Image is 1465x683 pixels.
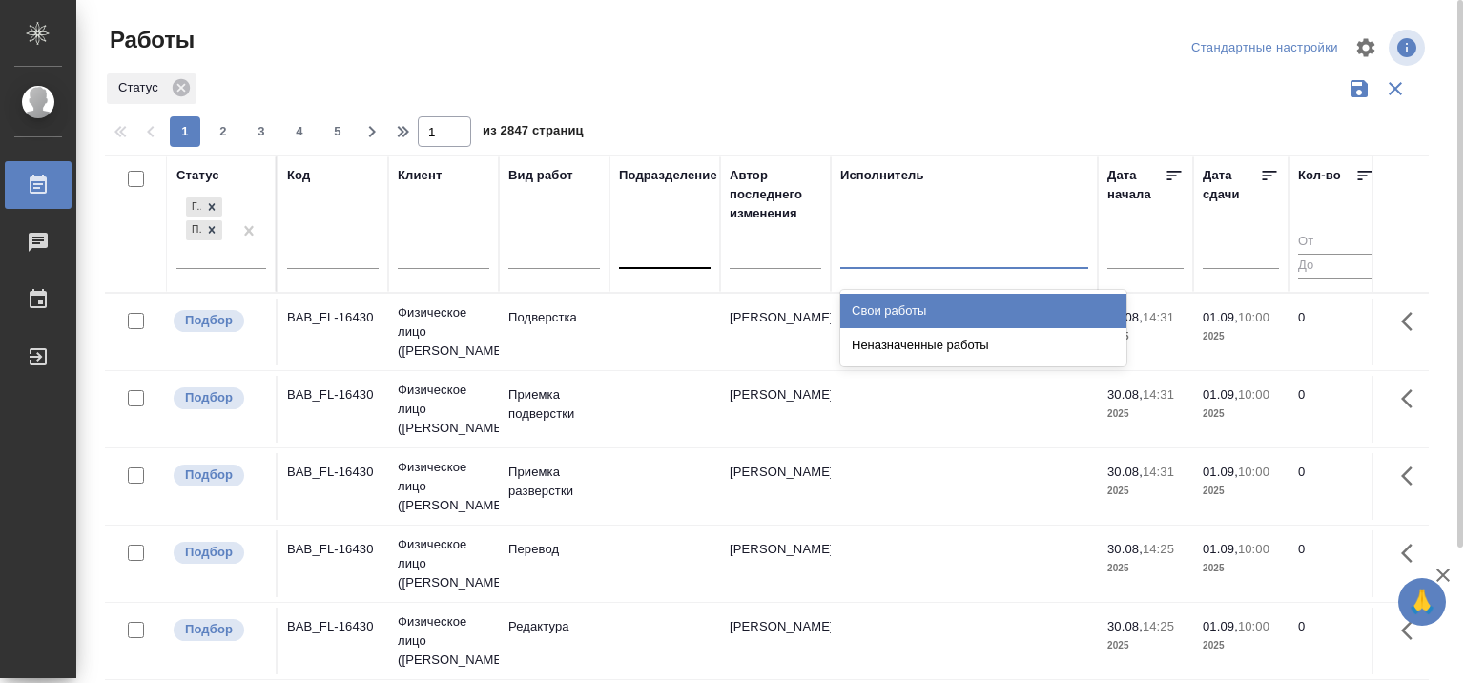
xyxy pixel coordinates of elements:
div: Дата сдачи [1203,166,1260,204]
p: 01.09, [1203,542,1238,556]
p: 01.09, [1203,387,1238,402]
p: 10:00 [1238,465,1269,479]
p: Подбор [185,388,233,407]
p: 2025 [1107,482,1184,501]
div: Можно подбирать исполнителей [172,463,266,488]
p: 2025 [1203,327,1279,346]
div: Можно подбирать исполнителей [172,540,266,566]
div: Подбор [186,220,201,240]
button: Здесь прячутся важные кнопки [1390,530,1435,576]
td: [PERSON_NAME] [720,299,831,365]
p: Статус [118,78,165,97]
button: 🙏 [1398,578,1446,626]
button: Сохранить фильтры [1341,71,1377,107]
p: 01.09, [1203,310,1238,324]
button: Здесь прячутся важные кнопки [1390,376,1435,422]
p: 10:00 [1238,387,1269,402]
input: До [1298,254,1374,278]
button: 2 [208,116,238,147]
p: Подбор [185,311,233,330]
p: 01.09, [1203,465,1238,479]
div: Можно подбирать исполнителей [172,385,266,411]
td: 0 [1289,530,1384,597]
div: Статус [107,73,196,104]
p: 10:00 [1238,310,1269,324]
div: Клиент [398,166,442,185]
span: Работы [105,25,195,55]
div: Свои работы [840,294,1126,328]
p: 2025 [1203,482,1279,501]
span: Посмотреть информацию [1389,30,1429,66]
p: Подбор [185,543,233,562]
div: BAB_FL-16430 [287,308,379,327]
p: Физическое лицо ([PERSON_NAME]) [398,612,489,670]
p: 14:31 [1143,310,1174,324]
div: split button [1186,33,1343,63]
p: 30.08, [1107,619,1143,633]
td: [PERSON_NAME] [720,453,831,520]
span: 🙏 [1406,582,1438,622]
div: Автор последнего изменения [730,166,821,223]
input: От [1298,231,1374,255]
p: 2025 [1203,559,1279,578]
td: [PERSON_NAME] [720,376,831,443]
div: Статус [176,166,219,185]
td: 0 [1289,453,1384,520]
p: 2025 [1107,327,1184,346]
p: Приемка подверстки [508,385,600,424]
span: из 2847 страниц [483,119,584,147]
button: Здесь прячутся важные кнопки [1390,608,1435,653]
span: 5 [322,122,353,141]
p: Приемка разверстки [508,463,600,501]
div: Можно подбирать исполнителей [172,308,266,334]
div: Код [287,166,310,185]
td: 0 [1289,608,1384,674]
p: Подбор [185,466,233,485]
p: 10:00 [1238,542,1269,556]
span: 2 [208,122,238,141]
div: BAB_FL-16430 [287,540,379,559]
div: BAB_FL-16430 [287,463,379,482]
td: 0 [1289,299,1384,365]
p: 2025 [1203,404,1279,424]
p: Физическое лицо ([PERSON_NAME]) [398,535,489,592]
p: 30.08, [1107,542,1143,556]
span: Настроить таблицу [1343,25,1389,71]
span: 4 [284,122,315,141]
p: 2025 [1107,559,1184,578]
div: Готов к работе [186,197,201,217]
div: Готов к работе, Подбор [184,196,224,219]
p: Редактура [508,617,600,636]
p: 14:31 [1143,387,1174,402]
button: Здесь прячутся важные кнопки [1390,299,1435,344]
div: Подразделение [619,166,717,185]
button: 5 [322,116,353,147]
p: 14:25 [1143,542,1174,556]
p: 14:31 [1143,465,1174,479]
p: Физическое лицо ([PERSON_NAME]) [398,303,489,361]
p: 30.08, [1107,387,1143,402]
div: Дата начала [1107,166,1165,204]
div: Неназначенные работы [840,328,1126,362]
button: Сбросить фильтры [1377,71,1413,107]
button: Здесь прячутся важные кнопки [1390,453,1435,499]
div: Исполнитель [840,166,924,185]
p: 30.08, [1107,465,1143,479]
td: [PERSON_NAME] [720,530,831,597]
p: 2025 [1203,636,1279,655]
div: Вид работ [508,166,573,185]
p: Физическое лицо ([PERSON_NAME]) [398,458,489,515]
div: BAB_FL-16430 [287,617,379,636]
p: 2025 [1107,636,1184,655]
div: BAB_FL-16430 [287,385,379,404]
div: Готов к работе, Подбор [184,218,224,242]
button: 3 [246,116,277,147]
p: Физическое лицо ([PERSON_NAME]) [398,381,489,438]
td: [PERSON_NAME] [720,608,831,674]
p: 10:00 [1238,619,1269,633]
p: Перевод [508,540,600,559]
p: Подверстка [508,308,600,327]
div: Кол-во [1298,166,1341,185]
p: 14:25 [1143,619,1174,633]
div: Можно подбирать исполнителей [172,617,266,643]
